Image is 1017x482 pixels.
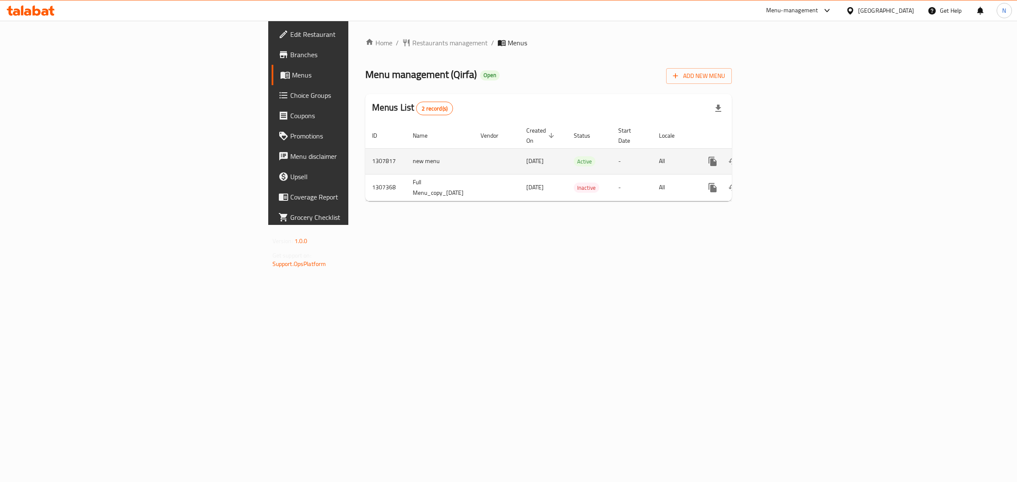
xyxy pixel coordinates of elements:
[272,126,438,146] a: Promotions
[290,192,431,202] span: Coverage Report
[766,6,818,16] div: Menu-management
[412,38,488,48] span: Restaurants management
[491,38,494,48] li: /
[365,123,791,201] table: enhanced table
[413,130,439,141] span: Name
[272,258,326,269] a: Support.OpsPlatform
[365,38,732,48] nav: breadcrumb
[372,130,388,141] span: ID
[290,172,431,182] span: Upsell
[703,177,723,198] button: more
[290,50,431,60] span: Branches
[652,148,696,174] td: All
[406,148,474,174] td: new menu
[659,130,686,141] span: Locale
[708,98,728,119] div: Export file
[481,130,509,141] span: Vendor
[272,146,438,166] a: Menu disclaimer
[292,70,431,80] span: Menus
[372,101,453,115] h2: Menus List
[611,174,652,201] td: -
[574,157,595,166] span: Active
[652,174,696,201] td: All
[272,166,438,187] a: Upsell
[723,151,743,172] button: Change Status
[858,6,914,15] div: [GEOGRAPHIC_DATA]
[290,212,431,222] span: Grocery Checklist
[290,29,431,39] span: Edit Restaurant
[703,151,723,172] button: more
[696,123,791,149] th: Actions
[1002,6,1006,15] span: N
[365,65,477,84] span: Menu management ( Qirfa )
[272,105,438,126] a: Coupons
[611,148,652,174] td: -
[272,250,311,261] span: Get support on:
[272,235,293,247] span: Version:
[618,125,642,146] span: Start Date
[526,155,544,166] span: [DATE]
[272,65,438,85] a: Menus
[673,71,725,81] span: Add New Menu
[272,44,438,65] a: Branches
[290,131,431,141] span: Promotions
[272,85,438,105] a: Choice Groups
[290,90,431,100] span: Choice Groups
[574,183,599,193] span: Inactive
[402,38,488,48] a: Restaurants management
[526,125,557,146] span: Created On
[574,130,601,141] span: Status
[526,182,544,193] span: [DATE]
[666,68,732,84] button: Add New Menu
[508,38,527,48] span: Menus
[295,235,308,247] span: 1.0.0
[480,70,500,80] div: Open
[272,187,438,207] a: Coverage Report
[723,177,743,198] button: Change Status
[416,102,453,115] div: Total records count
[417,105,453,113] span: 2 record(s)
[480,72,500,79] span: Open
[406,174,474,201] td: Full Menu_copy_[DATE]
[290,111,431,121] span: Coupons
[290,151,431,161] span: Menu disclaimer
[574,156,595,166] div: Active
[272,207,438,227] a: Grocery Checklist
[272,24,438,44] a: Edit Restaurant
